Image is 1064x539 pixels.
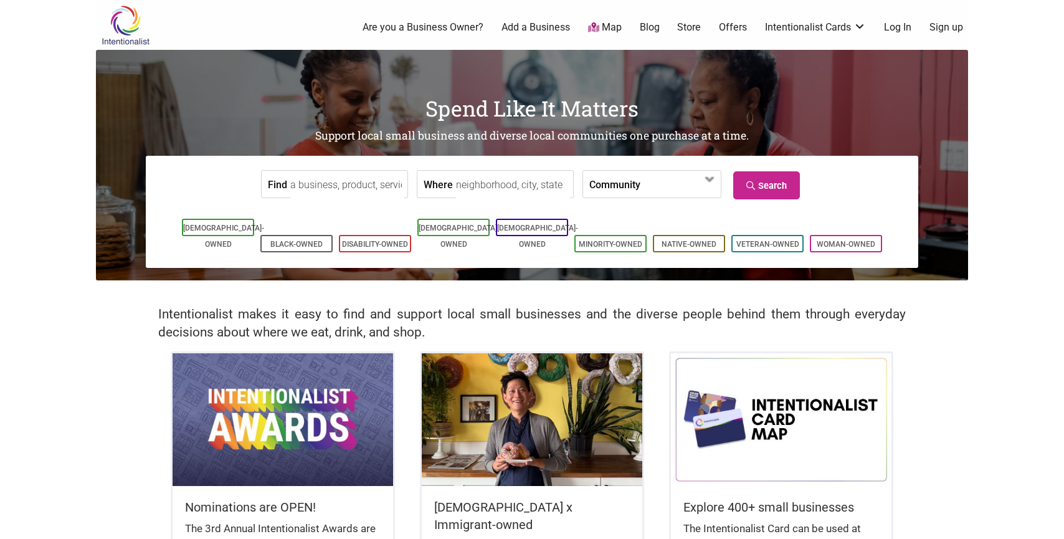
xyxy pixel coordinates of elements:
[185,498,381,516] h5: Nominations are OPEN!
[884,21,911,34] a: Log In
[683,498,879,516] h5: Explore 400+ small businesses
[290,171,404,199] input: a business, product, service
[579,240,642,249] a: Minority-Owned
[677,21,701,34] a: Store
[363,21,483,34] a: Are you a Business Owner?
[96,5,155,45] img: Intentionalist
[736,240,799,249] a: Veteran-Owned
[270,240,323,249] a: Black-Owned
[765,21,866,34] a: Intentionalist Cards
[419,224,500,249] a: [DEMOGRAPHIC_DATA]-Owned
[424,171,453,198] label: Where
[342,240,408,249] a: Disability-Owned
[173,353,393,485] img: Intentionalist Awards
[671,353,891,485] img: Intentionalist Card Map
[929,21,963,34] a: Sign up
[817,240,875,249] a: Woman-Owned
[501,21,570,34] a: Add a Business
[456,171,570,199] input: neighborhood, city, state
[183,224,264,249] a: [DEMOGRAPHIC_DATA]-Owned
[497,224,578,249] a: [DEMOGRAPHIC_DATA]-Owned
[158,305,906,341] h2: Intentionalist makes it easy to find and support local small businesses and the diverse people be...
[640,21,660,34] a: Blog
[434,498,630,533] h5: [DEMOGRAPHIC_DATA] x Immigrant-owned
[733,171,800,199] a: Search
[422,353,642,485] img: King Donuts - Hong Chhuor
[719,21,747,34] a: Offers
[268,171,287,198] label: Find
[662,240,716,249] a: Native-Owned
[96,128,968,144] h2: Support local small business and diverse local communities one purchase at a time.
[588,21,622,35] a: Map
[96,93,968,123] h1: Spend Like It Matters
[589,171,640,198] label: Community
